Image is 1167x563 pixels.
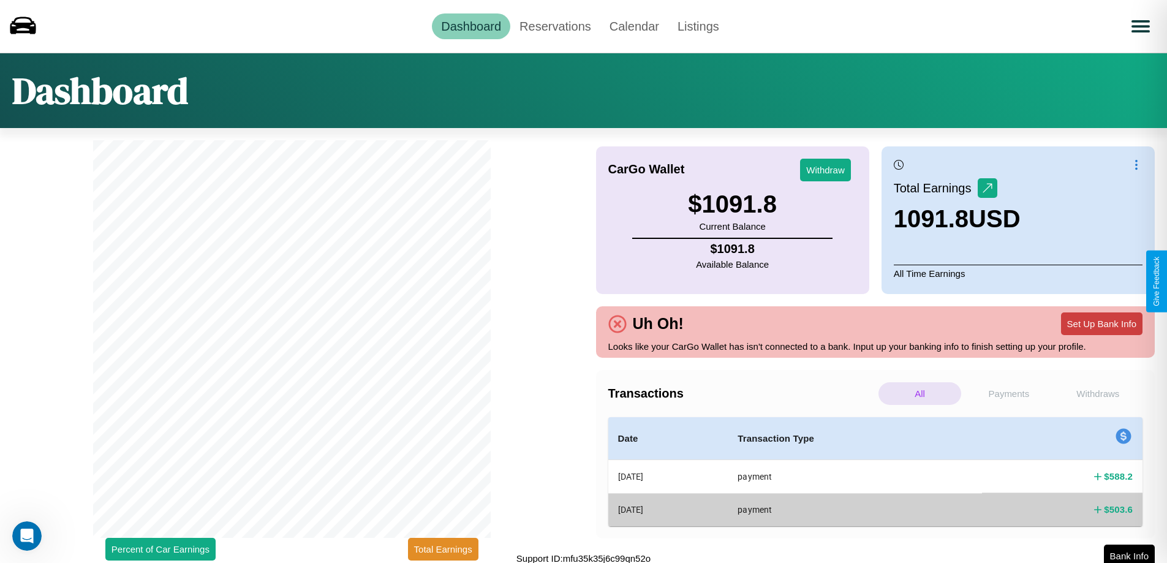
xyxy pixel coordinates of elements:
[1152,257,1161,306] div: Give Feedback
[12,66,188,116] h1: Dashboard
[688,218,777,235] p: Current Balance
[668,13,728,39] a: Listings
[408,538,478,561] button: Total Earnings
[627,315,690,333] h4: Uh Oh!
[696,242,769,256] h4: $ 1091.8
[728,460,982,494] th: payment
[894,265,1142,282] p: All Time Earnings
[1104,470,1133,483] h4: $ 588.2
[608,338,1143,355] p: Looks like your CarGo Wallet has isn't connected to a bank. Input up your banking info to finish ...
[696,256,769,273] p: Available Balance
[1057,382,1139,405] p: Withdraws
[688,191,777,218] h3: $ 1091.8
[800,159,851,181] button: Withdraw
[1061,312,1142,335] button: Set Up Bank Info
[728,493,982,526] th: payment
[600,13,668,39] a: Calendar
[608,387,875,401] h4: Transactions
[967,382,1050,405] p: Payments
[1124,9,1158,43] button: Open menu
[608,493,728,526] th: [DATE]
[1104,503,1133,516] h4: $ 503.6
[608,417,1143,526] table: simple table
[12,521,42,551] iframe: Intercom live chat
[894,177,978,199] p: Total Earnings
[510,13,600,39] a: Reservations
[608,460,728,494] th: [DATE]
[608,162,685,176] h4: CarGo Wallet
[105,538,216,561] button: Percent of Car Earnings
[878,382,961,405] p: All
[894,205,1021,233] h3: 1091.8 USD
[618,431,719,446] h4: Date
[432,13,510,39] a: Dashboard
[738,431,972,446] h4: Transaction Type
